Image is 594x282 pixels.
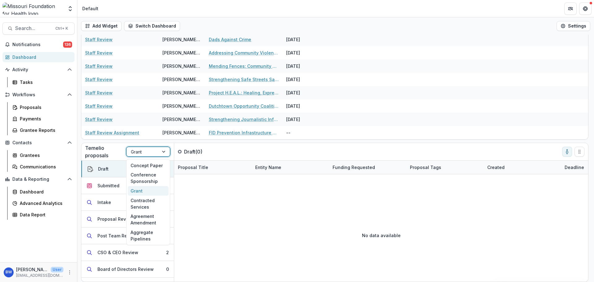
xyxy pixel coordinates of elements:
span: Contacts [12,140,65,145]
a: Data Report [10,210,75,220]
div: Conference Sponsorship [128,170,169,186]
div: Concept Paper [128,161,169,170]
button: CSO & CEO Review2 [81,244,174,261]
nav: breadcrumb [80,4,101,13]
div: Proposal Review [97,216,134,222]
button: Open Contacts [2,138,75,148]
a: Tasks [10,77,75,87]
div: Proposal Tags [406,161,484,174]
p: Draft ( 0 ) [184,148,230,155]
div: [DATE] [282,73,329,86]
a: Staff Review Assignment [85,129,139,136]
a: Grantee Reports [10,125,75,135]
a: Grantees [10,150,75,160]
div: Entity Name [252,161,329,174]
div: Default [82,5,98,12]
button: Open entity switcher [66,2,75,15]
div: [PERSON_NAME][US_STATE] [162,50,201,56]
div: Tasks [20,79,70,85]
span: Activity [12,67,65,72]
div: Grantee Reports [20,127,70,133]
a: Project H.E.A.L.: Healing, Expression, Affirmation, Liberation [209,89,279,96]
div: Submitted [97,182,119,189]
a: Staff Review [85,103,113,109]
div: Deadline [561,164,588,171]
button: Partners [564,2,577,15]
button: Draft0 [81,161,174,177]
a: Dashboard [2,52,75,62]
a: Communications [10,162,75,172]
a: Staff Review [85,50,113,56]
div: [PERSON_NAME][US_STATE] [162,36,201,43]
div: [PERSON_NAME][US_STATE] [162,63,201,69]
div: Intake [97,199,111,206]
button: More [66,269,73,276]
div: Post Team Review [97,232,137,239]
p: No data available [362,232,401,239]
div: CSO & CEO Review [97,249,138,256]
div: Proposal Title [174,164,212,171]
div: Contracted Services [128,196,169,212]
a: Staff Review [85,89,113,96]
div: Dashboard [20,189,70,195]
a: Dashboard [10,187,75,197]
button: Switch Dashboard [124,21,180,31]
button: Board of Directors Review0 [81,261,174,278]
div: Advanced Analytics [20,200,70,206]
div: Created [484,164,508,171]
button: Submitted0 [81,177,174,194]
div: Ctrl + K [54,25,69,32]
a: Mending Fences: Community Violence Intervention for Youth [209,63,279,69]
div: [PERSON_NAME][US_STATE] [162,103,201,109]
button: Add Widget [81,21,122,31]
p: Temelio proposals [85,144,126,159]
a: Advanced Analytics [10,198,75,208]
a: Dutchtown Opportunity Coalition for Youth [209,103,279,109]
div: Entity Name [252,164,285,171]
div: Proposal Title [174,161,252,174]
div: 0 [166,266,169,272]
button: Post Team Review2 [81,228,174,244]
div: Proposals [20,104,70,111]
div: [PERSON_NAME][US_STATE] [162,129,201,136]
div: Funding Requested [329,161,406,174]
div: 2 [166,249,169,256]
p: [PERSON_NAME][US_STATE] [16,266,48,273]
div: Aggregate Pipelines [128,228,169,244]
a: Payments [10,114,75,124]
a: Staff Review [85,116,113,123]
button: Drag [575,147,584,157]
div: Grant [128,186,169,196]
span: 136 [63,41,72,48]
div: [DATE] [282,86,329,99]
div: Dashboard [12,54,70,60]
div: [PERSON_NAME][US_STATE] [162,76,201,83]
button: Intake0 [81,194,174,211]
button: Settings [557,21,590,31]
button: Get Help [579,2,592,15]
button: Open Workflows [2,90,75,100]
div: [DATE] [282,33,329,46]
div: Brian Washington [6,270,12,274]
img: Missouri Foundation for Health logo [2,2,63,15]
a: Proposals [10,102,75,112]
a: Staff Review [85,76,113,83]
span: Notifications [12,42,63,47]
span: Data & Reporting [12,177,65,182]
div: [PERSON_NAME][US_STATE] [162,116,201,123]
a: Addressing Community Violence Through High-quality Arts and Education Experiences [209,50,279,56]
div: Board of Directors Review [97,266,154,272]
div: Communications [20,163,70,170]
button: Proposal Review11 [81,211,174,228]
div: Funding Requested [329,164,379,171]
div: Draft [98,166,109,172]
div: Agreement Amendment [128,211,169,228]
span: Search... [15,25,52,31]
button: Notifications136 [2,40,75,50]
div: [DATE] [282,59,329,73]
a: FID Prevention Infrastructure and Support Grants [209,129,279,136]
p: [EMAIL_ADDRESS][DOMAIN_NAME] [16,273,63,278]
a: Strengthening Safe Streets Safe Neighborhoods [209,76,279,83]
button: Search... [2,22,75,35]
